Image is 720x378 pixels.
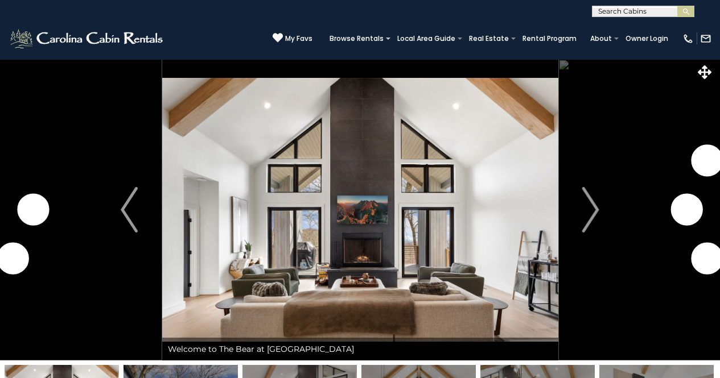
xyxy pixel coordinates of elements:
a: Local Area Guide [392,31,461,47]
img: arrow [582,187,599,232]
a: Owner Login [620,31,674,47]
a: Rental Program [517,31,582,47]
div: Welcome to The Bear at [GEOGRAPHIC_DATA] [162,338,558,360]
img: mail-regular-white.png [700,33,711,44]
button: Previous [97,59,162,360]
a: My Favs [273,32,312,44]
span: My Favs [285,34,312,44]
a: Browse Rentals [324,31,389,47]
a: Real Estate [463,31,515,47]
a: About [585,31,618,47]
img: White-1-2.png [9,27,166,50]
img: arrow [121,187,138,232]
button: Next [558,59,623,360]
img: phone-regular-white.png [682,33,694,44]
